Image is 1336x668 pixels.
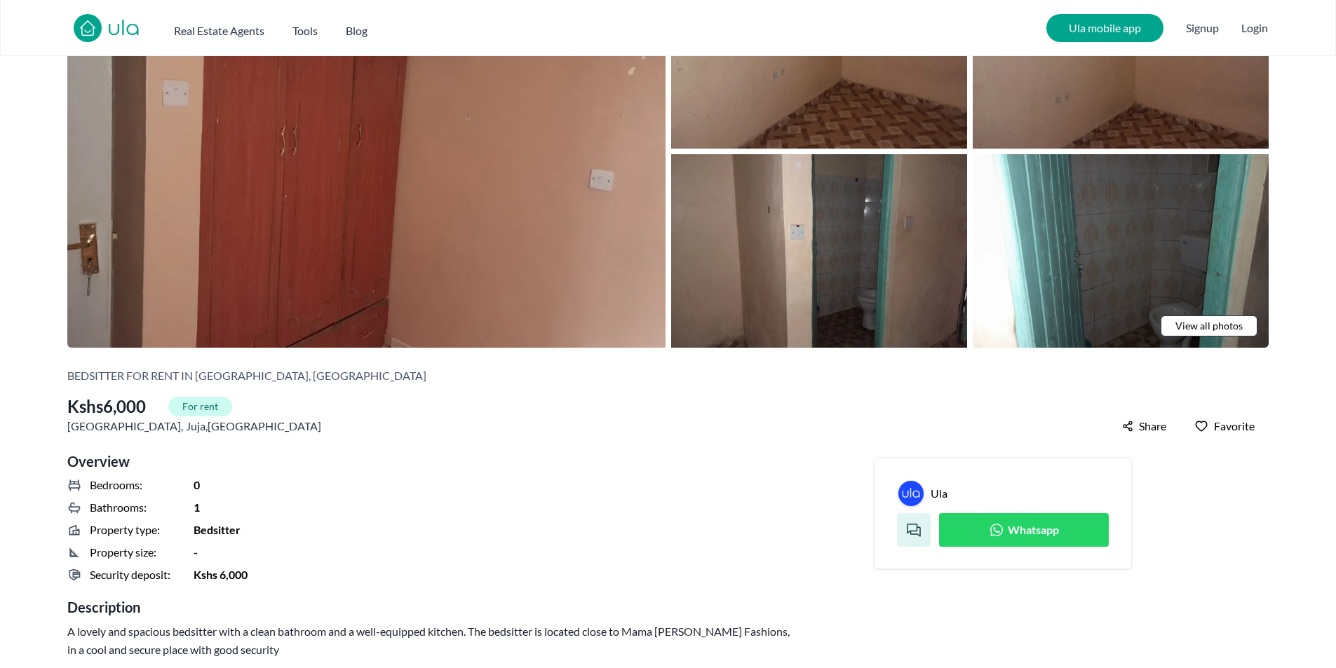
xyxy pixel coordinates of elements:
h2: Description [67,597,812,617]
span: Bedsitter [194,522,241,538]
a: Ula [898,480,924,507]
span: Share [1139,418,1166,435]
h3: A lovely and spacious bedsitter with a clean bathroom and a well-equipped kitchen. The bedsitter ... [67,622,795,659]
h2: Tools [292,22,318,39]
span: Whatsapp [1008,522,1059,538]
img: Ula [898,481,924,506]
span: Property type: [90,522,160,538]
h2: Bedsitter for rent in [GEOGRAPHIC_DATA], [GEOGRAPHIC_DATA] [67,367,426,384]
span: 1 [194,499,200,516]
a: Ula mobile app [1046,14,1163,42]
nav: Main [174,17,396,39]
h2: Real Estate Agents [174,22,264,39]
span: Signup [1186,14,1219,42]
a: Juja [186,418,205,435]
span: Property size: [90,544,156,561]
span: View all photos [1175,319,1243,333]
a: Blog [346,17,367,39]
span: For rent [168,397,232,416]
button: Real Estate Agents [174,17,264,39]
img: Bedsitter for rent in Juja - Kshs 6,000/mo - close to Mama Ruth fashion, Juja, Kenya, Kiambu Coun... [973,154,1269,348]
span: Kshs 6,000 [194,566,248,583]
h2: Blog [346,22,367,39]
span: [GEOGRAPHIC_DATA] , , [GEOGRAPHIC_DATA] [67,418,321,435]
span: Kshs 6,000 [67,395,146,418]
span: - [194,544,198,561]
h2: Overview [67,451,812,471]
span: Security deposit: [90,566,170,583]
img: Bedsitter for rent in Juja - Kshs 6,000/mo - close to Mama Ruth fashion, Juja, Kenya, Kiambu Coun... [671,154,967,348]
span: Favorite [1214,418,1255,435]
a: Ula [931,485,947,502]
span: Bedrooms: [90,477,142,493]
span: Bathrooms: [90,499,147,516]
a: Whatsapp [939,513,1109,547]
button: Login [1241,20,1268,36]
a: ula [107,17,140,42]
a: View all photos [1161,315,1257,336]
button: Tools [292,17,318,39]
span: 0 [194,477,200,493]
